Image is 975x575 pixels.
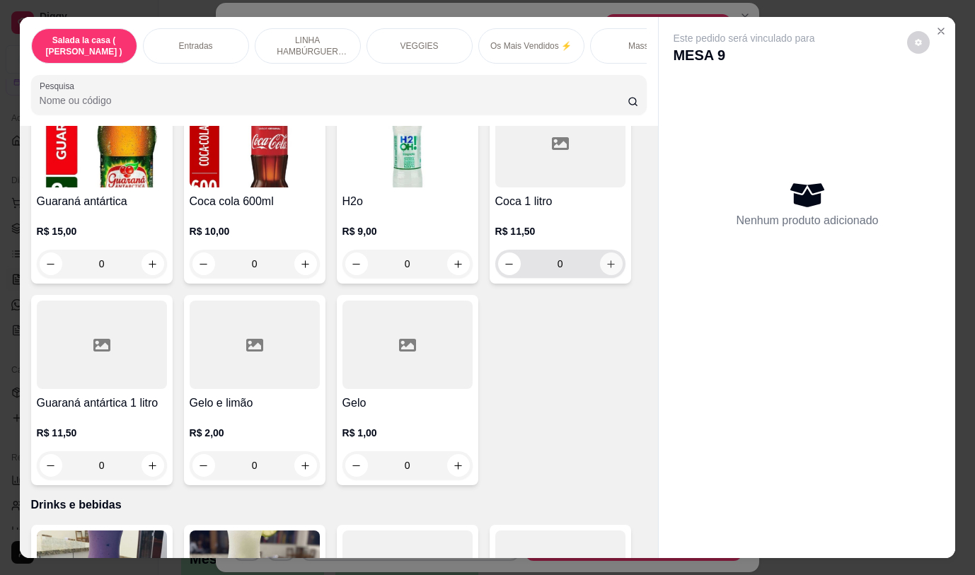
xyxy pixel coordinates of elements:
p: R$ 9,00 [342,224,473,238]
button: decrease-product-quantity [192,454,215,477]
p: Salada la casa ( [PERSON_NAME] ) [43,35,125,57]
p: VEGGIES [400,40,439,52]
p: R$ 1,00 [342,426,473,440]
button: decrease-product-quantity [345,252,368,275]
p: Entradas [179,40,213,52]
p: LINHA HAMBÚRGUER ANGUS [267,35,349,57]
p: Massas [628,40,657,52]
button: increase-product-quantity [142,454,164,477]
img: product-image [37,99,167,187]
p: MESA 9 [673,45,814,65]
button: decrease-product-quantity [40,252,62,275]
h4: Coca 1 litro [495,193,625,210]
img: product-image [342,99,473,187]
p: R$ 10,00 [190,224,320,238]
button: increase-product-quantity [142,252,164,275]
button: increase-product-quantity [447,252,470,275]
p: R$ 15,00 [37,224,167,238]
img: product-image [190,99,320,187]
p: Este pedido será vinculado para [673,31,814,45]
button: increase-product-quantity [447,454,470,477]
button: decrease-product-quantity [498,252,521,275]
button: decrease-product-quantity [40,454,62,477]
p: Drinks e bebidas [31,496,647,513]
p: R$ 11,50 [37,426,167,440]
button: decrease-product-quantity [345,454,368,477]
button: increase-product-quantity [294,252,317,275]
input: Pesquisa [40,93,628,108]
button: Close [930,20,952,42]
button: decrease-product-quantity [907,31,930,54]
h4: H2o [342,193,473,210]
button: increase-product-quantity [600,252,623,275]
h4: Gelo [342,395,473,412]
p: R$ 2,00 [190,426,320,440]
label: Pesquisa [40,80,79,92]
h4: Coca cola 600ml [190,193,320,210]
p: R$ 11,50 [495,224,625,238]
button: decrease-product-quantity [192,252,215,275]
h4: Guaraná antártica 1 litro [37,395,167,412]
p: Os Mais Vendidos ⚡️ [490,40,572,52]
h4: Gelo e limão [190,395,320,412]
p: Nenhum produto adicionado [736,212,878,229]
h4: Guaraná antártica [37,193,167,210]
button: increase-product-quantity [294,454,317,477]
